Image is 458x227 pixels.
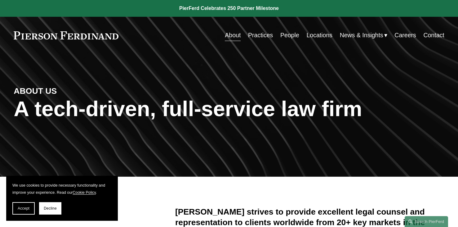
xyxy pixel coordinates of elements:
section: Cookie banner [6,176,118,221]
a: Practices [248,29,273,41]
a: About [225,29,241,41]
p: We use cookies to provide necessary functionality and improve your experience. Read our . [12,182,112,196]
strong: ABOUT US [14,86,57,96]
span: Accept [18,206,29,211]
button: Decline [39,202,61,215]
a: Locations [306,29,332,41]
a: Careers [394,29,416,41]
a: folder dropdown [340,29,387,41]
h1: A tech-driven, full-service law firm [14,97,444,121]
a: People [280,29,299,41]
span: Decline [44,206,57,211]
a: Search this site [405,216,448,227]
button: Accept [12,202,35,215]
a: Cookie Policy [73,190,96,195]
span: News & Insights [340,30,383,41]
a: Contact [423,29,444,41]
